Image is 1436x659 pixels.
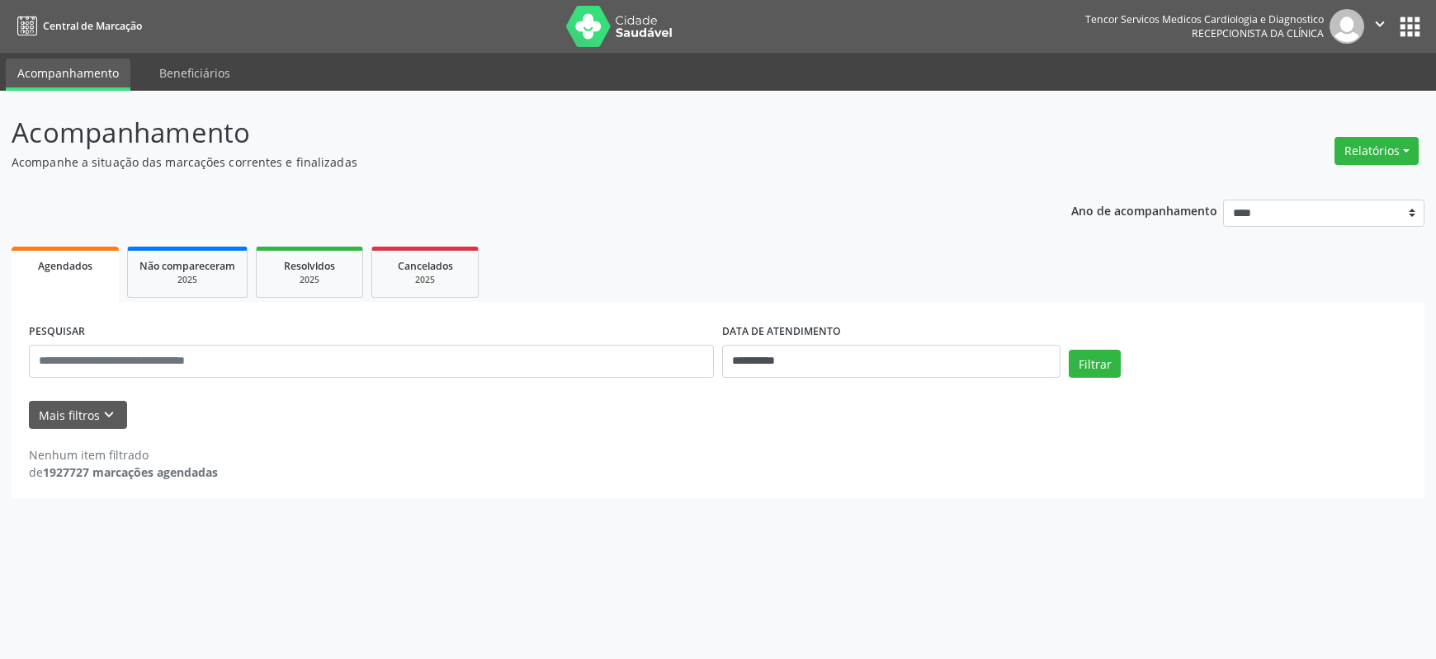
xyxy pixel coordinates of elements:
[284,259,335,273] span: Resolvidos
[722,319,841,345] label: DATA DE ATENDIMENTO
[43,464,218,480] strong: 1927727 marcações agendadas
[1396,12,1424,41] button: apps
[100,406,118,424] i: keyboard_arrow_down
[6,59,130,91] a: Acompanhamento
[384,274,466,286] div: 2025
[29,319,85,345] label: PESQUISAR
[139,274,235,286] div: 2025
[1330,9,1364,44] img: img
[1071,200,1217,220] p: Ano de acompanhamento
[1371,15,1389,33] i: 
[1085,12,1324,26] div: Tencor Servicos Medicos Cardiologia e Diagnostico
[1364,9,1396,44] button: 
[268,274,351,286] div: 2025
[1334,137,1419,165] button: Relatórios
[38,259,92,273] span: Agendados
[29,446,218,464] div: Nenhum item filtrado
[29,401,127,430] button: Mais filtroskeyboard_arrow_down
[1192,26,1324,40] span: Recepcionista da clínica
[43,19,142,33] span: Central de Marcação
[139,259,235,273] span: Não compareceram
[12,153,1000,171] p: Acompanhe a situação das marcações correntes e finalizadas
[398,259,453,273] span: Cancelados
[12,112,1000,153] p: Acompanhamento
[148,59,242,87] a: Beneficiários
[1069,350,1121,378] button: Filtrar
[12,12,142,40] a: Central de Marcação
[29,464,218,481] div: de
